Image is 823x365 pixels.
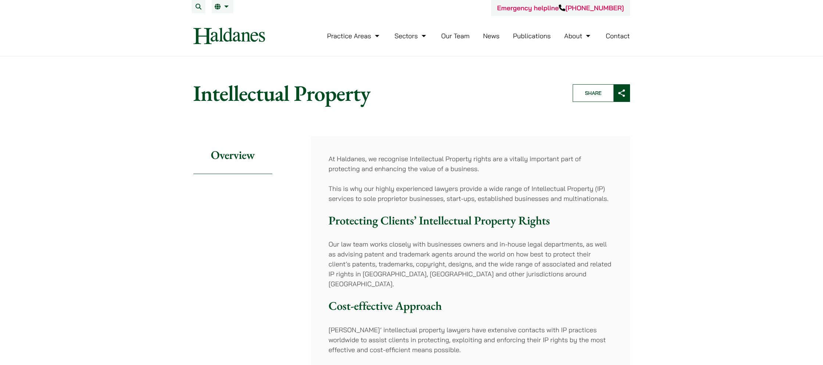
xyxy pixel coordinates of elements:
a: Sectors [394,32,427,40]
a: About [564,32,592,40]
a: Practice Areas [327,32,381,40]
a: News [483,32,500,40]
p: Our law team works closely with businesses owners and in-house legal departments, as well as advi... [329,239,612,289]
img: Logo of Haldanes [193,28,265,44]
p: At Haldanes, we recognise Intellectual Property rights are a vitally important part of protecting... [329,154,612,174]
button: Share [573,84,630,102]
h3: Cost-effective Approach [329,299,612,313]
p: This is why our highly experienced lawyers provide a wide range of Intellectual Property (IP) ser... [329,184,612,203]
a: Contact [606,32,630,40]
a: Emergency helpline[PHONE_NUMBER] [497,4,624,12]
h3: Protecting Clients’ Intellectual Property Rights [329,213,612,227]
a: Our Team [441,32,469,40]
h1: Intellectual Property [193,80,560,106]
span: Share [573,85,613,102]
a: EN [215,4,230,10]
h2: Overview [193,136,272,174]
a: Publications [513,32,551,40]
p: [PERSON_NAME]’ intellectual property lawyers have extensive contacts with IP practices worldwide ... [329,325,612,355]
